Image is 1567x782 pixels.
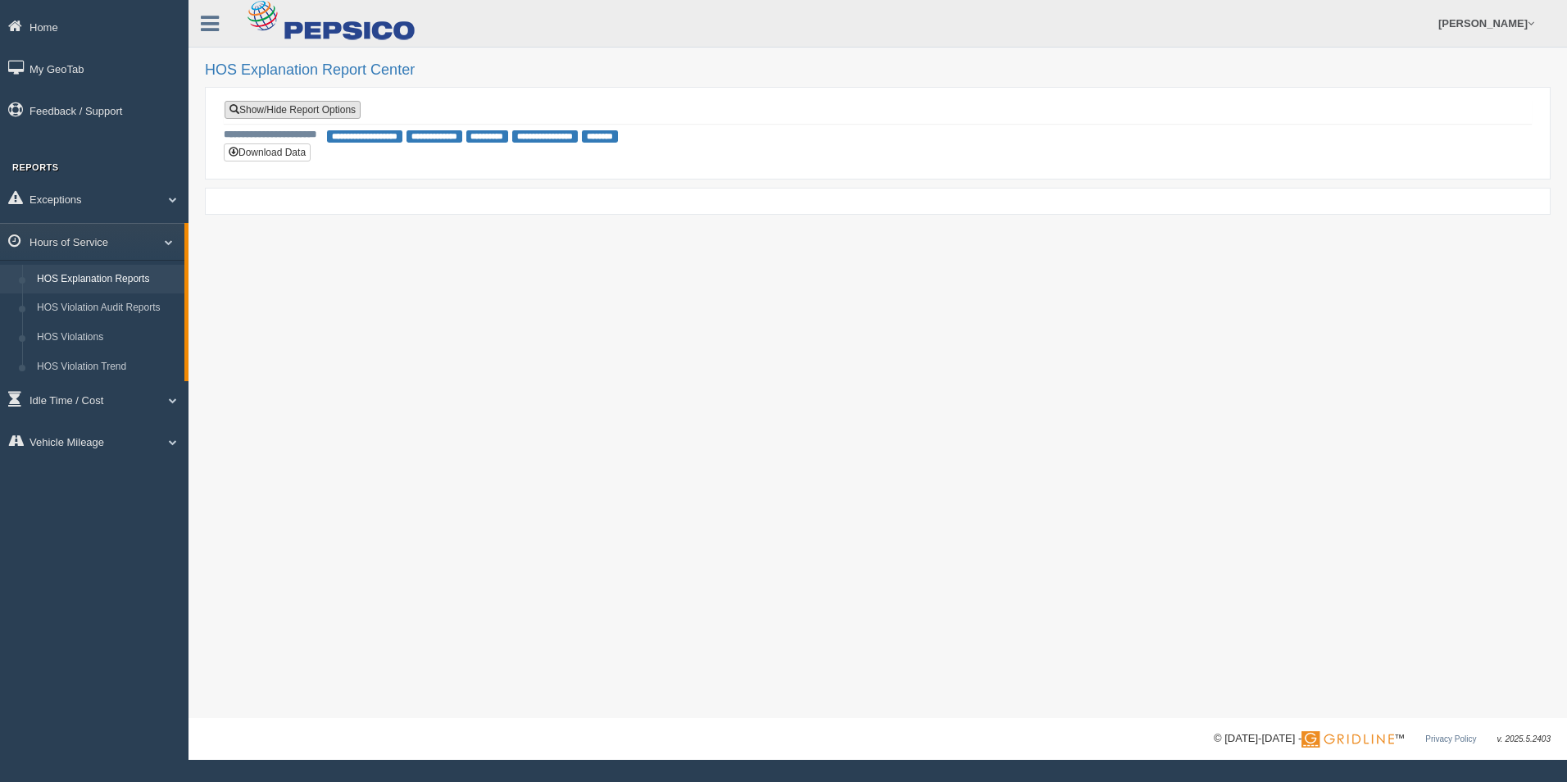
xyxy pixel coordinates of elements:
[30,293,184,323] a: HOS Violation Audit Reports
[1425,734,1476,743] a: Privacy Policy
[30,352,184,382] a: HOS Violation Trend
[1301,731,1394,748] img: Gridline
[205,62,1551,79] h2: HOS Explanation Report Center
[30,265,184,294] a: HOS Explanation Reports
[1214,730,1551,748] div: © [DATE]-[DATE] - ™
[30,323,184,352] a: HOS Violations
[224,143,311,161] button: Download Data
[225,101,361,119] a: Show/Hide Report Options
[1497,734,1551,743] span: v. 2025.5.2403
